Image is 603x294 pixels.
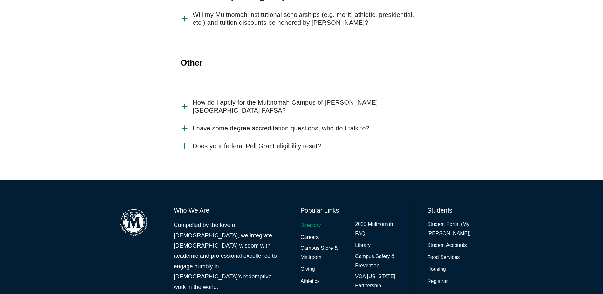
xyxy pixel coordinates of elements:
h6: Popular Links [300,206,404,215]
a: 2025 Multnomah FAQ [355,220,404,238]
a: Directory [300,221,321,230]
p: Compelled by the love of [DEMOGRAPHIC_DATA], we integrate [DEMOGRAPHIC_DATA] wisdom with academic... [174,220,278,292]
a: Student Portal (My [PERSON_NAME]) [427,220,486,238]
a: VOA [US_STATE] Partnership [355,272,404,290]
img: Multnomah Campus of Jessup University logo [117,206,151,239]
a: Housing [427,265,446,274]
a: Student Accounts [427,241,467,250]
a: Athletics [300,277,319,286]
a: Giving [300,265,315,274]
h4: Other [181,57,422,68]
h6: Who We Are [174,206,278,215]
a: Registrar [427,277,448,286]
h6: Students [427,206,486,215]
a: Careers [300,233,319,242]
span: Will my Multnomah institutional scholarships (e.g. merit, athletic, presidential, etc.) and tuiti... [193,11,422,27]
a: Campus Store & Mailroom [300,244,349,262]
span: How do I apply for the Multnomah Campus of [PERSON_NAME][GEOGRAPHIC_DATA] FAFSA? [193,99,422,115]
span: I have some degree accreditation questions, who do I talk to? [193,124,369,132]
span: Does your federal Pell Grant eligibility reset? [193,142,321,150]
a: Library [355,241,371,250]
a: Food Services [427,253,460,262]
a: Campus Safety & Prevention [355,252,404,270]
